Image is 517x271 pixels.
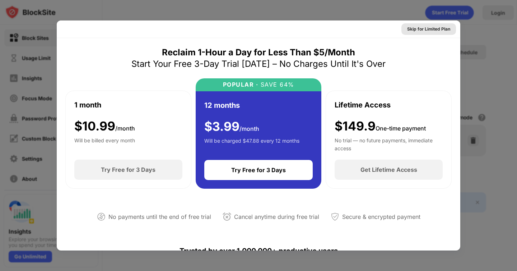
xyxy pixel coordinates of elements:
div: Try Free for 3 Days [101,166,155,173]
div: $ 10.99 [74,119,135,134]
div: Will be charged $47.88 every 12 months [204,137,299,151]
div: Try Free for 3 Days [231,166,286,174]
div: Get Lifetime Access [360,166,417,173]
img: not-paying [97,212,106,221]
div: SAVE 64% [258,81,294,88]
div: 12 months [204,100,240,111]
img: secured-payment [331,212,339,221]
span: One-time payment [376,125,426,132]
div: Reclaim 1-Hour a Day for Less Than $5/Month [162,47,355,58]
div: Skip for Limited Plan [407,26,450,33]
div: $149.9 [335,119,426,134]
div: Cancel anytime during free trial [234,212,319,222]
div: Secure & encrypted payment [342,212,420,222]
div: $ 3.99 [204,119,259,134]
div: Will be billed every month [74,137,135,151]
span: /month [239,125,259,132]
div: No trial — no future payments, immediate access [335,137,443,151]
div: No payments until the end of free trial [108,212,211,222]
div: POPULAR · [223,81,258,88]
span: /month [115,125,135,132]
div: Start Your Free 3-Day Trial [DATE] – No Charges Until It's Over [131,58,386,70]
div: 1 month [74,100,101,110]
img: cancel-anytime [223,212,231,221]
div: Trusted by over 1,000,000+ productive users [65,234,452,268]
div: Lifetime Access [335,100,391,110]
